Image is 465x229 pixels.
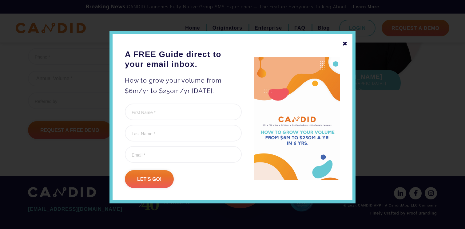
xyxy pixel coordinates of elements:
div: ✖ [342,39,348,49]
input: First Name * [125,104,242,120]
img: A FREE Guide direct to your email inbox. [254,57,340,180]
input: Let's go! [125,170,174,188]
h3: A FREE Guide direct to your email inbox. [125,49,242,69]
input: Email * [125,146,242,163]
input: Last Name * [125,125,242,141]
p: How to grow your volume from $6m/yr to $250m/yr [DATE]. [125,75,242,96]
